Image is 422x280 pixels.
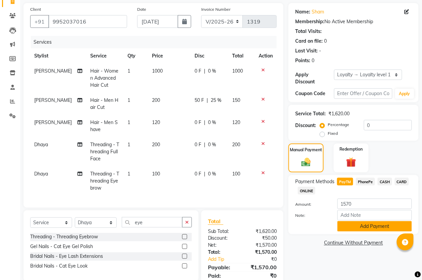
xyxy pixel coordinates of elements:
[324,38,327,45] div: 0
[243,272,282,280] div: ₹0
[290,147,322,153] label: Manual Payment
[295,38,323,45] div: Card on file:
[232,97,241,103] span: 150
[204,141,206,148] span: |
[208,170,216,177] span: 0 %
[127,171,130,177] span: 1
[312,8,324,15] a: Sham
[152,68,163,74] span: 1000
[378,178,392,186] span: CASH
[204,68,206,75] span: |
[30,234,98,241] div: Threading - Threading Eyebrow
[203,235,243,242] div: Discount:
[243,228,282,235] div: ₹1,620.00
[152,97,160,103] span: 200
[195,119,202,126] span: 0 F
[295,8,310,15] div: Name:
[337,199,412,209] input: Amount
[319,47,321,54] div: -
[122,217,182,228] input: Search or Scan
[328,122,349,128] label: Percentage
[295,178,334,185] span: Payment Methods
[328,110,350,117] div: ₹1,620.00
[34,97,72,103] span: [PERSON_NAME]
[30,6,41,12] label: Client
[295,18,412,25] div: No Active Membership
[30,48,86,64] th: Stylist
[203,256,249,263] a: Add Tip
[299,157,314,168] img: _cash.svg
[290,240,417,247] a: Continue Without Payment
[127,97,130,103] span: 1
[90,68,118,88] span: Hair - Women Advanced Hair Cut
[203,249,243,256] div: Total:
[195,97,204,104] span: 50 F
[208,68,216,75] span: 0 %
[290,212,332,218] label: Note:
[30,243,93,250] div: Gel Nails - Cat Eye Gel Polish
[328,130,338,136] label: Fixed
[295,18,324,25] div: Membership:
[339,146,363,152] label: Redemption
[295,57,310,64] div: Points:
[211,97,222,104] span: 25 %
[195,170,202,177] span: 0 F
[34,142,48,148] span: Dhaya
[337,210,412,221] input: Add Note
[395,178,409,186] span: CARD
[204,170,206,177] span: |
[295,110,326,117] div: Service Total:
[312,57,314,64] div: 0
[148,48,191,64] th: Price
[152,142,160,148] span: 200
[127,68,130,74] span: 1
[208,119,216,126] span: 0 %
[208,141,216,148] span: 0 %
[356,178,375,186] span: PhonePe
[337,221,412,232] button: Add Payment
[137,6,146,12] label: Date
[395,89,414,99] button: Apply
[295,28,322,35] div: Total Visits:
[295,122,316,129] div: Discount:
[295,47,318,54] div: Last Visit:
[243,264,282,272] div: ₹1,570.00
[203,242,243,249] div: Net:
[207,97,208,104] span: |
[334,88,392,99] input: Enter Offer / Coupon Code
[90,171,119,191] span: Threading - Threading Eyebrow
[90,142,119,162] span: Threading - Threading Full Face
[30,253,103,260] div: Bridal Nails - Eye Lash Extensions
[204,119,206,126] span: |
[232,119,241,125] span: 120
[195,68,202,75] span: 0 F
[337,178,353,186] span: PayTM
[208,218,223,225] span: Total
[90,97,118,110] span: Hair - Men Hair Cut
[34,171,48,177] span: Dhaya
[232,68,243,74] span: 1000
[203,264,243,272] div: Payable:
[249,256,282,263] div: ₹0
[30,263,88,270] div: Bridal Nails - Cat Eye Look
[243,249,282,256] div: ₹1,570.00
[34,119,72,125] span: [PERSON_NAME]
[243,242,282,249] div: ₹1,570.00
[295,71,334,85] div: Apply Discount
[203,272,243,280] div: Paid:
[298,187,315,195] span: ONLINE
[295,90,334,97] div: Coupon Code
[243,235,282,242] div: ₹50.00
[123,48,148,64] th: Qty
[127,142,130,148] span: 1
[191,48,228,64] th: Disc
[31,36,282,48] div: Services
[195,141,202,148] span: 0 F
[152,119,160,125] span: 120
[290,201,332,207] label: Amount:
[127,119,130,125] span: 1
[48,15,127,28] input: Search by Name/Mobile/Email/Code
[152,171,160,177] span: 100
[232,142,241,148] span: 200
[232,171,241,177] span: 100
